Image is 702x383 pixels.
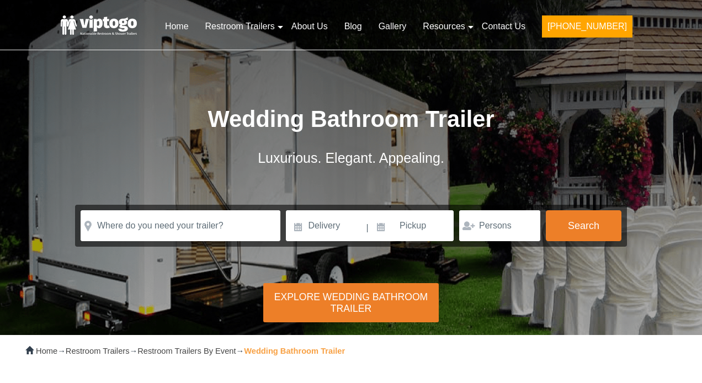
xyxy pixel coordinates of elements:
span: | [366,210,369,246]
button: Search [546,210,621,241]
button: [PHONE_NUMBER] [542,15,632,38]
strong: Wedding Bathroom Trailer [244,347,345,355]
span: → → → [36,347,345,355]
input: Pickup [370,210,454,241]
a: Restroom Trailers [197,14,283,39]
a: Home [36,347,57,355]
span: Luxurious. Elegant. Appealing. [258,150,444,166]
div: Explore Wedding Bathroom Trailer [263,283,439,322]
input: Delivery [286,210,365,241]
a: About Us [283,14,336,39]
a: Restroom Trailers [66,347,130,355]
button: Live Chat [658,339,702,383]
input: Persons [459,210,540,241]
a: Restroom Trailers By Event [137,347,236,355]
a: Home [157,14,197,39]
span: Wedding Bathroom Trailer [208,106,494,132]
a: [PHONE_NUMBER] [534,14,641,44]
a: Gallery [370,14,415,39]
a: Resources [414,14,473,39]
a: Contact Us [474,14,534,39]
input: Where do you need your trailer? [81,210,280,241]
a: Blog [336,14,370,39]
